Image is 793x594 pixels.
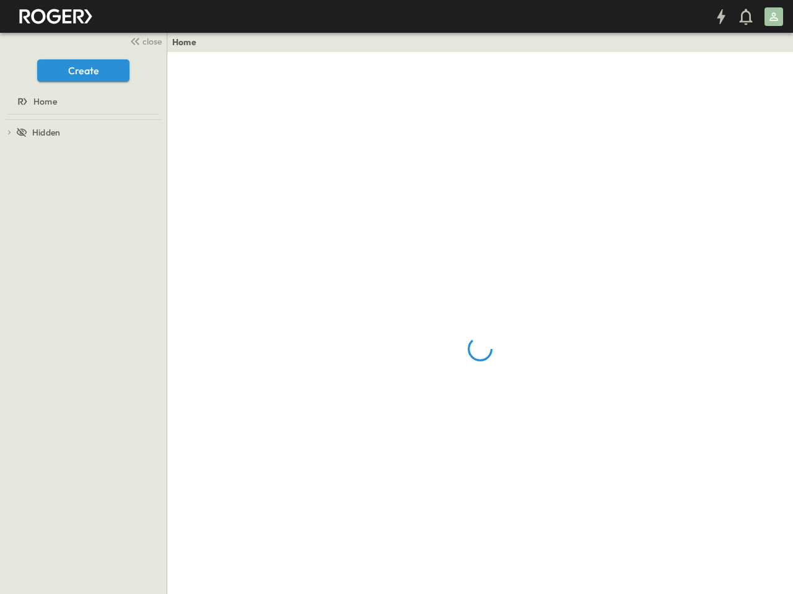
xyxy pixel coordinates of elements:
span: Hidden [32,126,60,139]
button: Create [37,59,129,82]
nav: breadcrumbs [172,36,204,48]
span: close [142,35,162,48]
a: Home [2,93,162,110]
span: Home [33,95,57,108]
a: Home [172,36,196,48]
button: close [125,32,164,49]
